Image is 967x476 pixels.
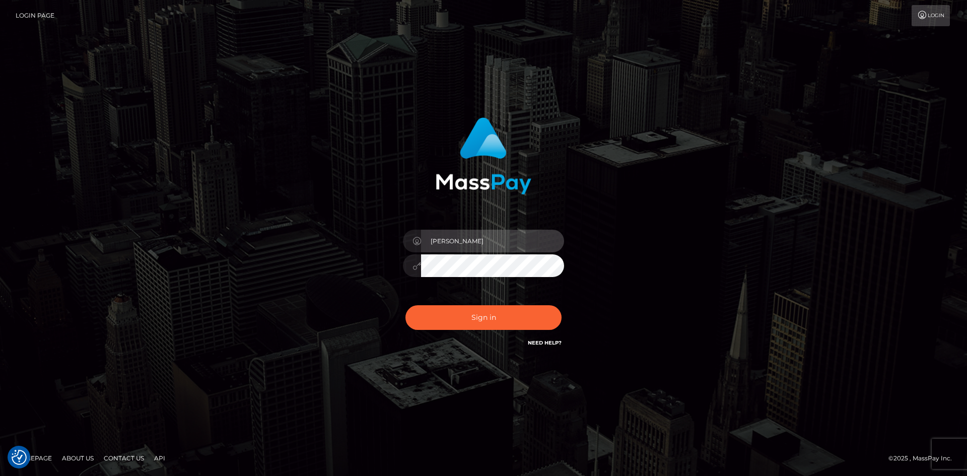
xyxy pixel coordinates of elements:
[405,305,562,330] button: Sign in
[58,450,98,466] a: About Us
[100,450,148,466] a: Contact Us
[12,450,27,465] img: Revisit consent button
[888,453,959,464] div: © 2025 , MassPay Inc.
[11,450,56,466] a: Homepage
[12,450,27,465] button: Consent Preferences
[16,5,54,26] a: Login Page
[528,339,562,346] a: Need Help?
[421,230,564,252] input: Username...
[150,450,169,466] a: API
[436,117,531,194] img: MassPay Login
[912,5,950,26] a: Login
